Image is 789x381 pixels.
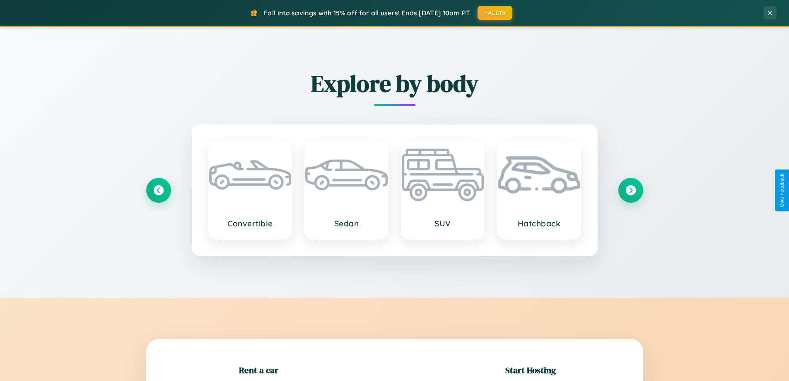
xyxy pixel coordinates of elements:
[146,68,643,99] h2: Explore by body
[217,218,283,228] h3: Convertible
[506,218,572,228] h3: Hatchback
[410,218,476,228] h3: SUV
[505,364,556,376] h2: Start Hosting
[478,6,512,20] button: FALL15
[264,9,471,17] span: Fall into savings with 15% off for all users! Ends [DATE] 10am PT.
[314,218,379,228] h3: Sedan
[779,174,785,207] div: Give Feedback
[239,364,278,376] h2: Rent a car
